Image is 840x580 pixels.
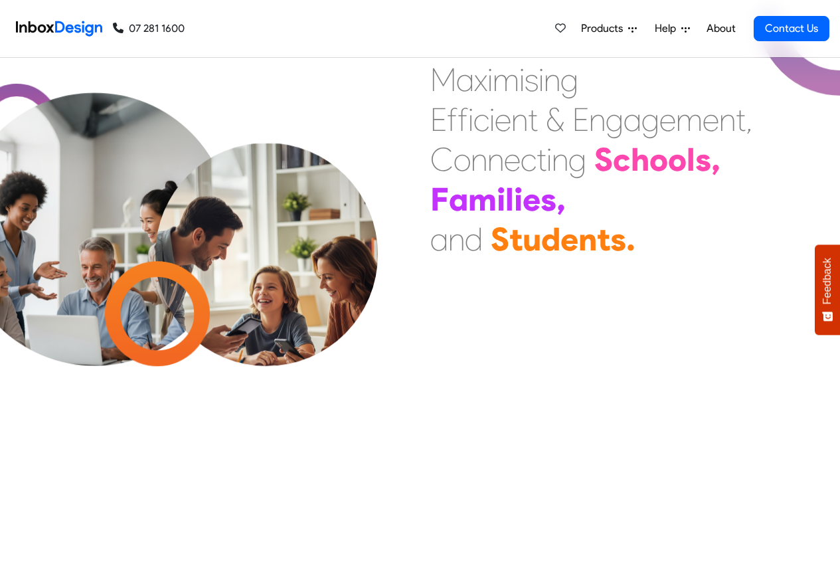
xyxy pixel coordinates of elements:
a: Help [649,15,695,42]
div: Maximising Efficient & Engagement, Connecting Schools, Families, and Students. [430,60,752,259]
span: Feedback [821,258,833,304]
div: e [659,100,676,140]
div: m [468,179,497,219]
div: t [736,100,746,140]
div: x [474,60,487,100]
div: u [523,219,541,259]
div: n [578,219,597,259]
button: Feedback - Show survey [815,244,840,335]
div: & [546,100,564,140]
div: S [594,140,613,179]
div: m [676,100,703,140]
div: e [703,100,719,140]
a: Products [576,15,642,42]
div: f [458,100,468,140]
div: t [509,219,523,259]
div: f [447,100,458,140]
div: S [491,219,509,259]
div: n [589,100,606,140]
div: l [687,140,695,179]
div: d [465,219,483,259]
div: i [519,60,525,100]
div: M [430,60,456,100]
div: o [454,140,471,179]
div: E [572,100,589,140]
span: Products [581,21,628,37]
div: h [631,140,649,179]
div: s [695,140,711,179]
div: F [430,179,449,219]
div: m [493,60,519,100]
div: o [649,140,668,179]
div: i [546,140,552,179]
div: i [514,179,523,219]
div: t [528,100,538,140]
div: i [497,179,505,219]
div: l [505,179,514,219]
div: e [560,219,578,259]
div: , [746,100,752,140]
a: About [703,15,739,42]
div: g [568,140,586,179]
div: t [597,219,610,259]
div: s [525,60,539,100]
div: n [719,100,736,140]
div: s [610,219,626,259]
div: n [552,140,568,179]
div: n [448,219,465,259]
div: a [430,219,448,259]
div: a [456,60,474,100]
div: c [521,140,537,179]
div: g [560,60,578,100]
div: i [487,60,493,100]
div: a [449,179,468,219]
div: d [541,219,560,259]
div: n [544,60,560,100]
div: a [624,100,641,140]
a: 07 281 1600 [113,21,185,37]
div: c [613,140,631,179]
img: parents_with_child.png [127,143,406,421]
span: Help [655,21,681,37]
div: n [511,100,528,140]
div: g [641,100,659,140]
div: i [468,100,473,140]
div: i [539,60,544,100]
div: E [430,100,447,140]
div: n [471,140,487,179]
div: e [495,100,511,140]
div: n [487,140,504,179]
div: s [541,179,556,219]
div: e [523,179,541,219]
div: c [473,100,489,140]
div: , [556,179,566,219]
div: o [668,140,687,179]
div: , [711,140,720,179]
a: Contact Us [754,16,829,41]
div: g [606,100,624,140]
div: . [626,219,635,259]
div: i [489,100,495,140]
div: C [430,140,454,179]
div: t [537,140,546,179]
div: e [504,140,521,179]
